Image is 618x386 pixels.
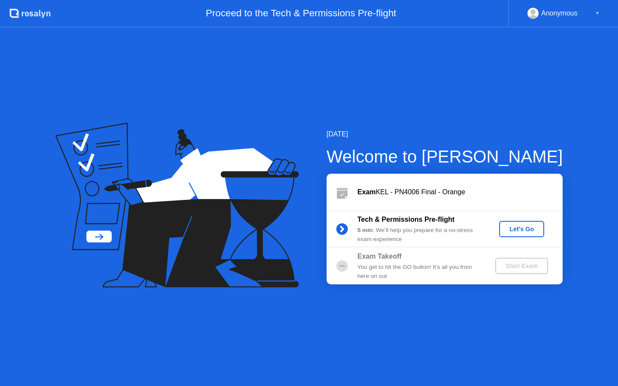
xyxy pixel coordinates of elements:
div: Welcome to [PERSON_NAME] [327,144,563,169]
div: You get to hit the GO button! It’s all you from here on out [357,263,481,280]
b: 5 min [357,227,373,233]
div: Anonymous [541,8,578,19]
b: Tech & Permissions Pre-flight [357,216,454,223]
div: Start Exam [499,262,545,269]
b: Exam [357,188,376,196]
div: Let's Go [503,226,541,232]
button: Start Exam [495,258,548,274]
div: : We’ll help you prepare for a no-stress exam experience [357,226,481,244]
div: KEL - PN4006 Final - Orange [357,187,563,197]
div: [DATE] [327,129,563,139]
div: ▼ [595,8,600,19]
b: Exam Takeoff [357,253,402,260]
button: Let's Go [499,221,544,237]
